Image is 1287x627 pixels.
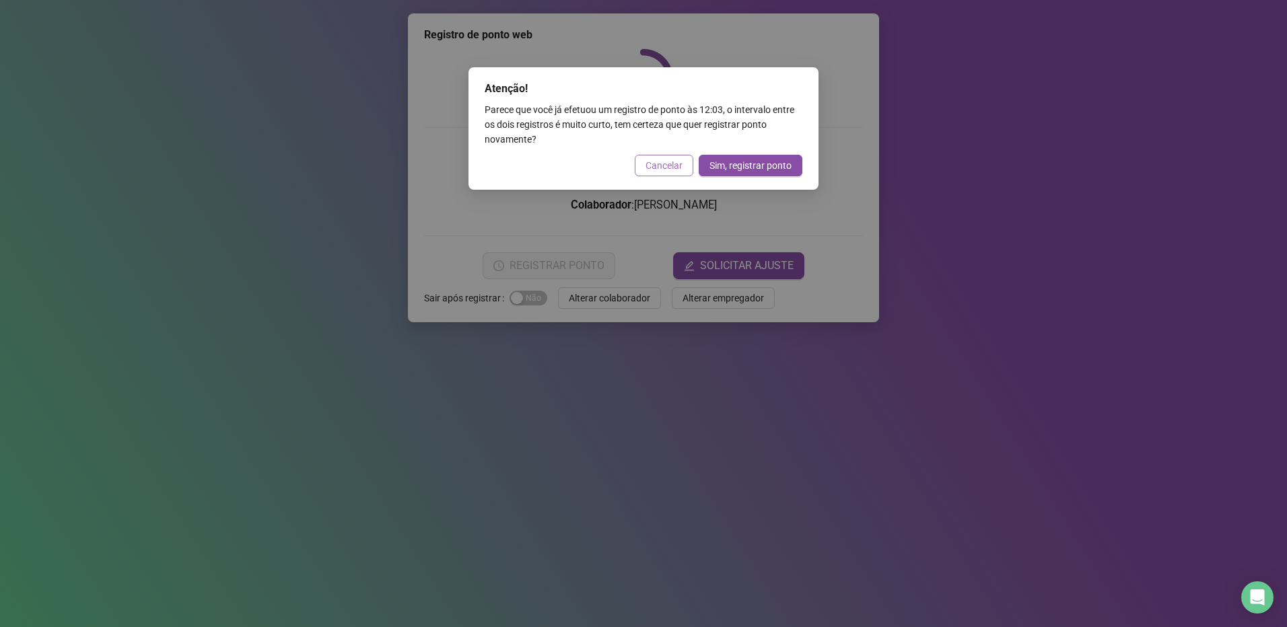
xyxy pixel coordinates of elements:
[1241,581,1274,614] div: Open Intercom Messenger
[709,158,792,173] span: Sim, registrar ponto
[699,155,802,176] button: Sim, registrar ponto
[485,102,802,147] div: Parece que você já efetuou um registro de ponto às 12:03 , o intervalo entre os dois registros é ...
[635,155,693,176] button: Cancelar
[485,81,802,97] div: Atenção!
[646,158,683,173] span: Cancelar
